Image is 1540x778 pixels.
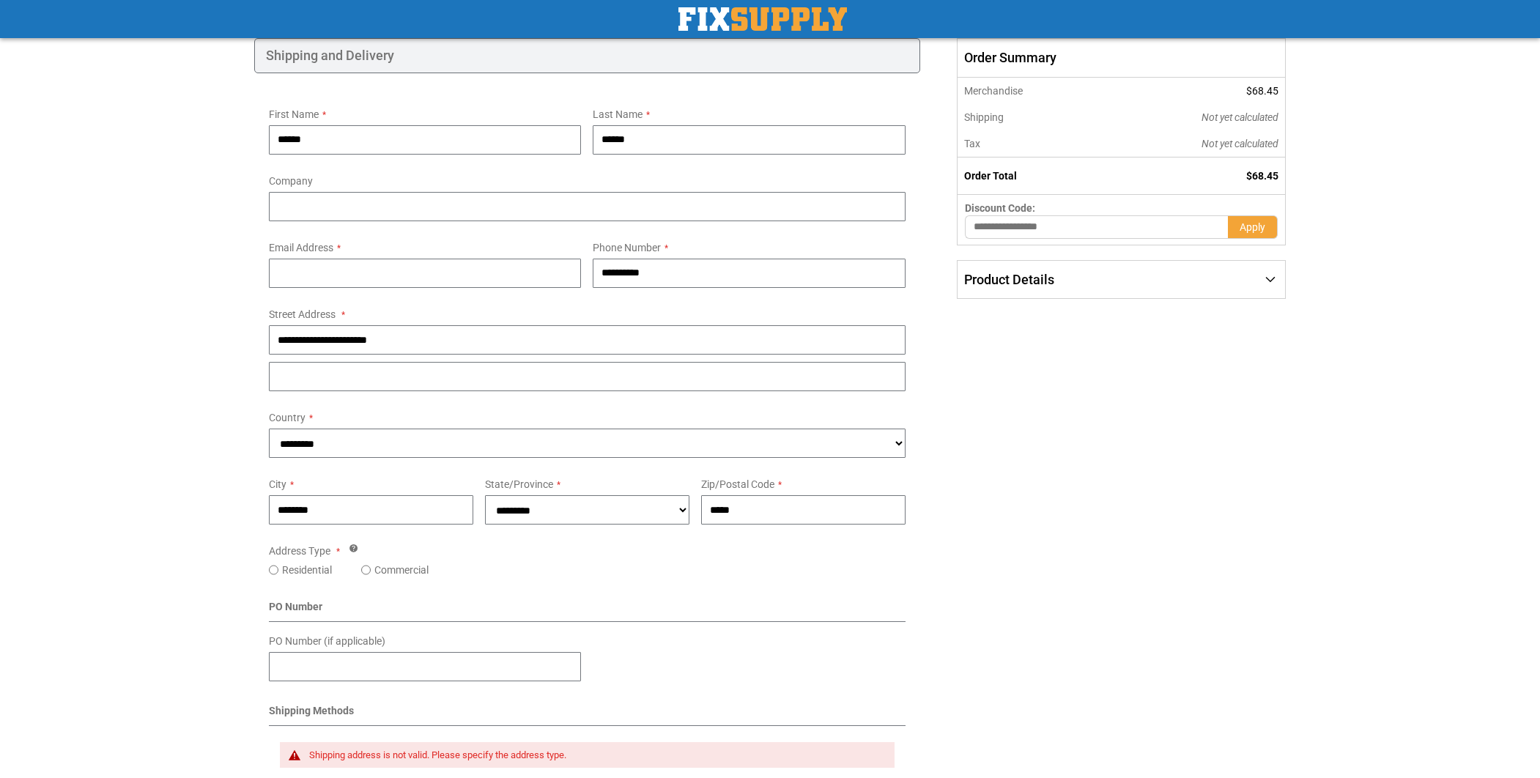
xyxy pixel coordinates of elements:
span: Street Address [269,308,336,320]
span: Shipping [964,111,1004,123]
span: Company [269,175,313,187]
div: Shipping address is not valid. Please specify the address type. [309,749,880,761]
span: $68.45 [1246,85,1278,97]
span: Apply [1240,221,1265,233]
span: Not yet calculated [1202,111,1278,123]
th: Merchandise [957,78,1103,104]
span: Product Details [964,272,1054,287]
label: Commercial [374,563,429,577]
span: Zip/Postal Code [701,478,774,490]
span: PO Number (if applicable) [269,635,385,647]
label: Residential [282,563,332,577]
span: Phone Number [593,242,661,253]
span: Discount Code: [965,202,1035,214]
span: State/Province [485,478,553,490]
span: Address Type [269,545,330,557]
div: Shipping and Delivery [254,38,920,73]
button: Apply [1228,215,1278,239]
span: Country [269,412,306,423]
div: Shipping Methods [269,703,906,726]
th: Tax [957,130,1103,158]
span: $68.45 [1246,170,1278,182]
div: PO Number [269,599,906,622]
span: Order Summary [957,38,1286,78]
span: City [269,478,286,490]
span: Email Address [269,242,333,253]
span: First Name [269,108,319,120]
span: Not yet calculated [1202,138,1278,149]
img: Fix Industrial Supply [678,7,847,31]
a: store logo [678,7,847,31]
span: Last Name [593,108,643,120]
strong: Order Total [964,170,1017,182]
